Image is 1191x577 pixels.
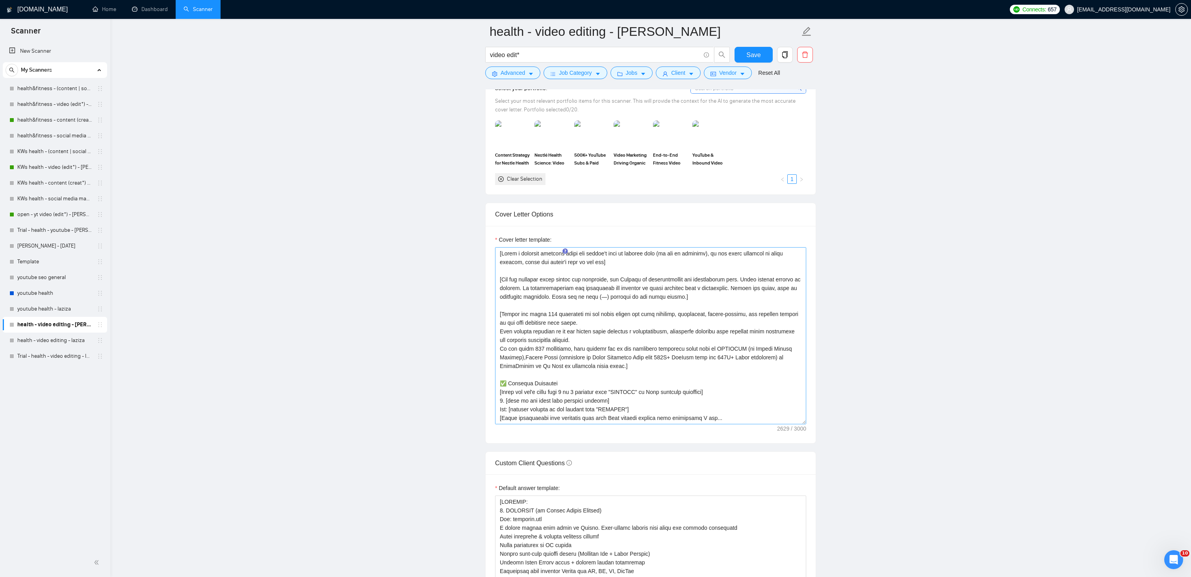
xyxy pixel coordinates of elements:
span: Select your most relevant portfolio items for this scanner. This will provide the context for the... [495,98,796,113]
span: holder [97,164,103,170]
span: info-circle [704,52,709,57]
span: edit [801,26,812,37]
a: health&fitness - social media manag* - sardor [17,128,92,144]
span: setting [1176,6,1187,13]
button: folderJobscaret-down [610,67,653,79]
span: holder [97,274,103,281]
a: Trial - health - youtube - [PERSON_NAME] [17,222,92,238]
span: Job Category [559,68,592,77]
a: youtube health - laziza [17,301,92,317]
div: Tooltip anchor [562,248,569,255]
a: youtube seo general [17,270,92,285]
button: userClientcaret-down [656,67,701,79]
img: portfolio thumbnail image [692,120,727,148]
span: user [662,71,668,77]
label: Default answer template: [495,484,560,492]
span: Client [671,68,685,77]
span: 500K+ YouTube Subs & Paid Program Growth for Inner Dimension Yoga [574,151,609,167]
span: Advanced [501,68,525,77]
img: logo [7,4,12,16]
span: holder [97,259,103,265]
span: Video Marketing Driving Organic Growth & Sales (Inner Dimension Yoga) [614,151,648,167]
a: Reset All [758,68,780,77]
span: holder [97,322,103,328]
img: portfolio thumbnail image [614,120,648,148]
span: holder [97,117,103,123]
a: searchScanner [184,6,213,13]
span: End-to-End Fitness Video Marketing for TrickStrong by [PERSON_NAME] [653,151,688,167]
span: 657 [1048,5,1056,14]
span: holder [97,101,103,107]
span: setting [492,71,497,77]
input: Scanner name... [490,22,800,41]
button: idcardVendorcaret-down [704,67,752,79]
span: Content Strategy for Nestle Health Science (Health & Wellness) [495,151,530,167]
a: health&fitness - (content | social media) (strateg*) - sardor [17,81,92,96]
span: user [1067,7,1072,12]
li: Previous Page [778,174,787,184]
a: health - video editing - laziza [17,333,92,348]
input: Search Freelance Jobs... [490,50,700,60]
a: health&fitness - content (creat*) - [PERSON_NAME] [17,112,92,128]
span: Connects: [1022,5,1046,14]
span: idcard [711,71,716,77]
a: setting [1175,6,1188,13]
button: setting [1175,3,1188,16]
span: holder [97,148,103,155]
button: search [714,47,730,63]
a: KWs health - content (creat*) - [PERSON_NAME] [17,175,92,191]
a: KWs health - (content | social media) (strateg*) - sardor [17,144,92,159]
button: search [6,64,18,76]
span: holder [97,290,103,296]
span: right [799,177,804,182]
span: My Scanners [21,62,52,78]
a: health - video editing - [PERSON_NAME] [17,317,92,333]
span: holder [97,337,103,344]
img: upwork-logo.png [1013,6,1020,13]
span: search [714,51,729,58]
button: left [778,174,787,184]
span: caret-down [688,71,694,77]
span: left [780,177,785,182]
span: Nestlé Health Science: Video Marketing That Builds Authority & Sales [534,151,569,167]
a: Trial - health - video editing - laziza [17,348,92,364]
button: delete [797,47,813,63]
div: Clear Selection [507,175,542,183]
img: portfolio thumbnail image [495,120,530,148]
a: homeHome [93,6,116,13]
button: settingAdvancedcaret-down [485,67,540,79]
a: open - yt video (edit*) - [PERSON_NAME] [17,207,92,222]
span: folder [617,71,623,77]
button: Save [735,47,773,63]
span: Scanner [5,25,47,42]
span: Vendor [719,68,736,77]
span: holder [97,353,103,359]
a: health&fitness - video (edit*) - [PERSON_NAME] [17,96,92,112]
span: holder [97,196,103,202]
span: close-circle [498,176,504,182]
span: double-left [94,559,102,566]
span: caret-down [528,71,534,77]
span: holder [97,85,103,92]
a: KWs health - social media manag* - sardor [17,191,92,207]
span: Custom Client Questions [495,460,572,466]
textarea: Cover letter template: [495,247,806,424]
span: 10 [1180,550,1189,557]
span: delete [798,51,813,58]
span: holder [97,133,103,139]
li: 1 [787,174,797,184]
span: holder [97,211,103,218]
button: copy [777,47,793,63]
span: holder [97,243,103,249]
span: caret-down [595,71,601,77]
a: dashboardDashboard [132,6,168,13]
span: info-circle [566,460,572,466]
span: holder [97,306,103,312]
li: My Scanners [3,62,107,364]
iframe: Intercom live chat [1164,550,1183,569]
span: caret-down [640,71,646,77]
img: portfolio thumbnail image [653,120,688,148]
span: Jobs [626,68,638,77]
a: New Scanner [9,43,101,59]
button: barsJob Categorycaret-down [544,67,607,79]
